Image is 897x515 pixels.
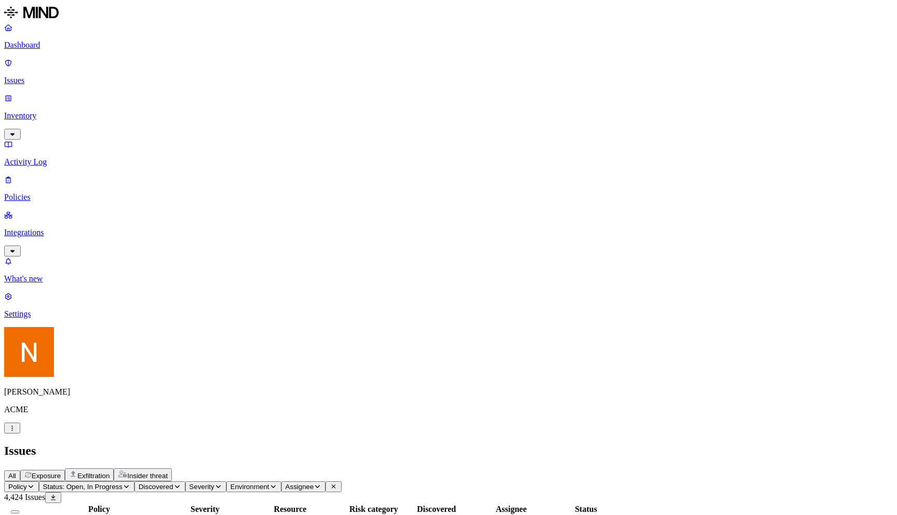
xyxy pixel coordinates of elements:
span: Policy [8,483,27,491]
div: Policy [26,505,172,514]
span: Environment [230,483,269,491]
button: Select all [11,510,19,513]
span: Status: Open, In Progress [43,483,123,491]
div: Status [555,505,617,514]
div: Discovered [405,505,468,514]
div: Resource [238,505,342,514]
div: Severity [174,505,236,514]
h2: Issues [4,444,893,458]
p: ACME [4,405,893,414]
span: Assignee [286,483,314,491]
span: Exfiltration [77,472,110,480]
span: All [8,472,16,480]
span: 4,424 Issues [4,493,45,502]
p: Settings [4,309,893,319]
p: Inventory [4,111,893,120]
img: Nitai Mishary [4,327,54,377]
p: Activity Log [4,157,893,167]
p: What's new [4,274,893,283]
span: Discovered [139,483,173,491]
p: Integrations [4,228,893,237]
p: Policies [4,193,893,202]
p: Dashboard [4,40,893,50]
p: Issues [4,76,893,85]
span: Exposure [32,472,61,480]
span: Insider threat [127,472,168,480]
div: Risk category [344,505,403,514]
img: MIND [4,4,59,21]
span: Severity [189,483,214,491]
div: Assignee [470,505,553,514]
